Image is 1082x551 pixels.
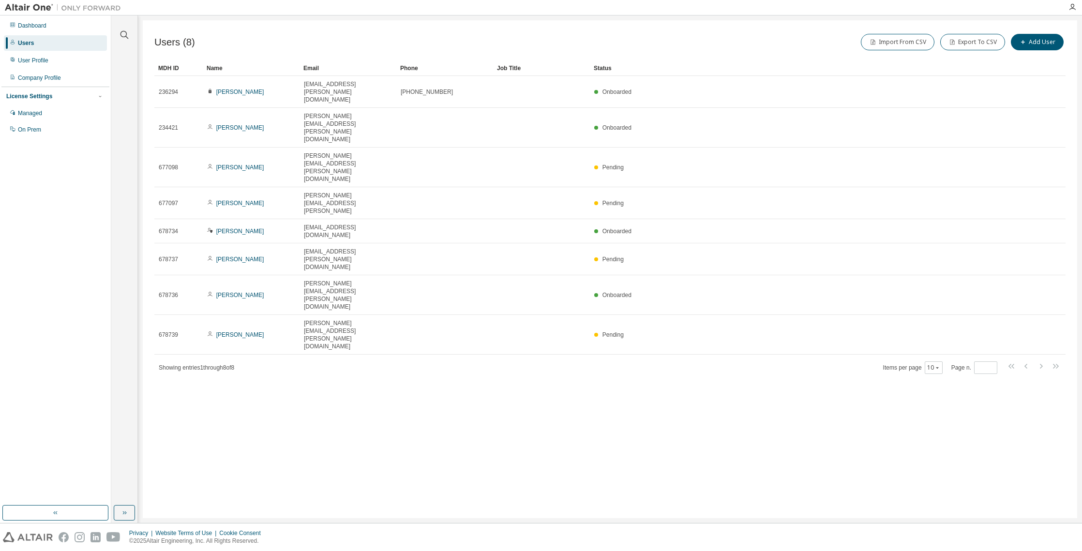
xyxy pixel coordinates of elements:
div: Users [18,39,34,47]
span: Page n. [951,361,997,374]
div: Dashboard [18,22,46,30]
div: License Settings [6,92,52,100]
span: [EMAIL_ADDRESS][PERSON_NAME][DOMAIN_NAME] [304,80,392,104]
span: Pending [602,200,624,207]
div: Company Profile [18,74,61,82]
a: [PERSON_NAME] [216,331,264,338]
div: Privacy [129,529,155,537]
img: altair_logo.svg [3,532,53,542]
span: Pending [602,256,624,263]
button: Add User [1011,34,1064,50]
span: Showing entries 1 through 8 of 8 [159,364,234,371]
span: 678739 [159,331,178,339]
span: Onboarded [602,124,631,131]
span: [PERSON_NAME][EMAIL_ADDRESS][PERSON_NAME][DOMAIN_NAME] [304,152,392,183]
a: [PERSON_NAME] [216,256,264,263]
span: 678736 [159,291,178,299]
span: 677097 [159,199,178,207]
div: Managed [18,109,42,117]
span: [EMAIL_ADDRESS][PERSON_NAME][DOMAIN_NAME] [304,248,392,271]
span: [EMAIL_ADDRESS][DOMAIN_NAME] [304,223,392,239]
p: © 2025 Altair Engineering, Inc. All Rights Reserved. [129,537,267,545]
span: 234421 [159,124,178,132]
span: Pending [602,164,624,171]
div: Job Title [497,60,586,76]
span: 677098 [159,164,178,171]
div: Email [303,60,392,76]
span: Onboarded [602,228,631,235]
span: Users (8) [154,37,195,48]
span: [PERSON_NAME][EMAIL_ADDRESS][PERSON_NAME] [304,192,392,215]
span: Pending [602,331,624,338]
div: MDH ID [158,60,199,76]
div: User Profile [18,57,48,64]
span: [PERSON_NAME][EMAIL_ADDRESS][PERSON_NAME][DOMAIN_NAME] [304,280,392,311]
span: [PERSON_NAME][EMAIL_ADDRESS][PERSON_NAME][DOMAIN_NAME] [304,319,392,350]
a: [PERSON_NAME] [216,292,264,298]
img: instagram.svg [75,532,85,542]
img: Altair One [5,3,126,13]
img: facebook.svg [59,532,69,542]
a: [PERSON_NAME] [216,228,264,235]
span: Onboarded [602,292,631,298]
a: [PERSON_NAME] [216,164,264,171]
button: 10 [927,364,940,372]
div: Cookie Consent [219,529,266,537]
span: [PERSON_NAME][EMAIL_ADDRESS][PERSON_NAME][DOMAIN_NAME] [304,112,392,143]
span: Items per page [883,361,943,374]
div: On Prem [18,126,41,134]
a: [PERSON_NAME] [216,89,264,95]
a: [PERSON_NAME] [216,124,264,131]
img: youtube.svg [106,532,120,542]
button: Import From CSV [861,34,934,50]
img: linkedin.svg [90,532,101,542]
span: [PHONE_NUMBER] [401,88,453,96]
a: [PERSON_NAME] [216,200,264,207]
span: Onboarded [602,89,631,95]
span: 678734 [159,227,178,235]
div: Name [207,60,296,76]
span: 678737 [159,255,178,263]
div: Status [594,60,1015,76]
button: Export To CSV [940,34,1005,50]
span: 236294 [159,88,178,96]
div: Phone [400,60,489,76]
div: Website Terms of Use [155,529,219,537]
